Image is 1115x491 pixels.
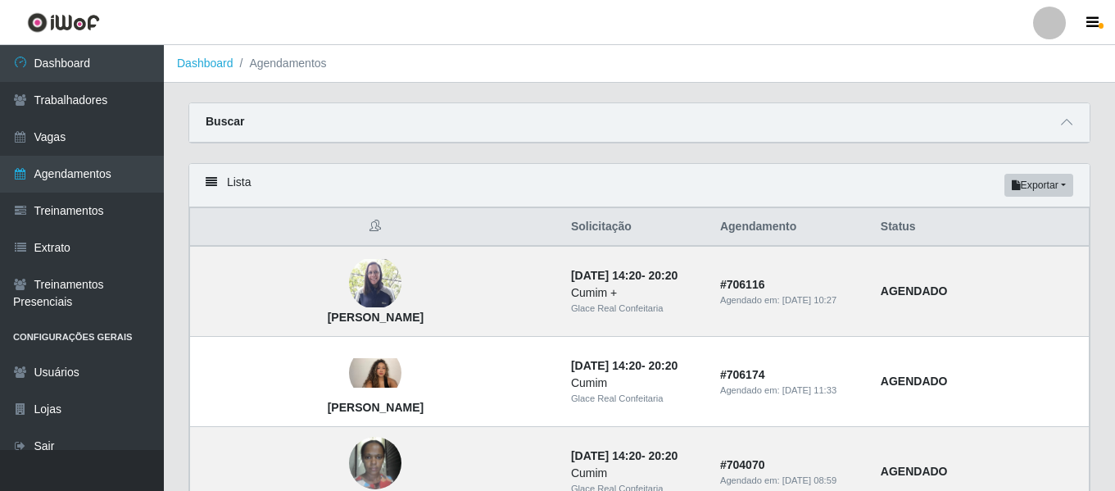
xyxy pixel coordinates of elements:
li: Agendamentos [233,55,327,72]
strong: [PERSON_NAME] [328,401,424,414]
time: 20:20 [649,449,678,462]
strong: AGENDADO [881,284,948,298]
time: [DATE] 11:33 [782,385,836,395]
strong: # 704070 [720,458,765,471]
th: Solicitação [561,208,710,247]
button: Exportar [1004,174,1073,197]
nav: breadcrumb [164,45,1115,83]
strong: AGENDADO [881,465,948,478]
strong: - [571,269,678,282]
div: Cumim [571,375,700,392]
time: [DATE] 14:20 [571,269,641,282]
strong: - [571,449,678,462]
time: [DATE] 14:20 [571,449,641,462]
strong: Buscar [206,115,244,128]
div: Agendado em: [720,474,861,488]
strong: AGENDADO [881,375,948,388]
div: Agendado em: [720,293,861,307]
div: Lista [189,164,1090,207]
strong: - [571,359,678,372]
strong: # 706174 [720,368,765,381]
img: CoreUI Logo [27,12,100,33]
div: Cumim [571,465,700,482]
time: 20:20 [649,359,678,372]
time: [DATE] 10:27 [782,295,836,305]
time: [DATE] 08:59 [782,475,836,485]
img: Elisângela Dias da Silva [349,259,401,307]
img: Mirian Inácio de Lima [349,358,401,388]
time: 20:20 [649,269,678,282]
div: Glace Real Confeitaria [571,392,700,406]
div: Agendado em: [720,384,861,398]
time: [DATE] 14:20 [571,359,641,372]
th: Status [871,208,1090,247]
a: Dashboard [177,57,233,70]
div: Glace Real Confeitaria [571,302,700,316]
th: Agendamento [710,208,871,247]
strong: # 706116 [720,278,765,291]
div: Cumim + [571,284,700,302]
strong: [PERSON_NAME] [328,311,424,324]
